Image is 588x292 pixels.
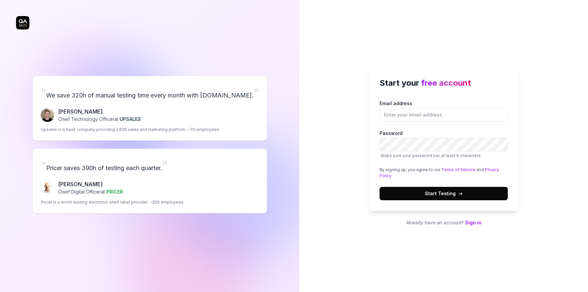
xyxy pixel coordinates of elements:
a: Sign in [465,220,481,225]
span: free account [421,78,471,88]
input: PasswordMake sure your password has at least 6 characters [380,138,508,151]
label: Password [380,130,508,159]
p: Pricer is a world leading electronic shelf label provider. ~200 employees. [41,199,184,205]
a: Terms of Service [441,167,475,172]
p: Upsales is a SaaS company providing a B2B sales and marketing platform. ~70 employees. [41,127,220,133]
p: [PERSON_NAME] [58,180,123,188]
a: Privacy Policy [380,167,499,178]
p: [PERSON_NAME] [58,107,141,116]
p: Chief Technology Officer at [58,116,141,123]
span: ” [254,86,259,100]
span: “ [41,158,46,173]
a: “Pricer saves 390h of testing each quarter.”Chris Chalkitis[PERSON_NAME]Chief Digital Officerat P... [33,149,267,213]
p: Already have an account? [369,219,519,226]
p: Chief Digital Officer at [58,188,123,195]
a: “We save 320h of manual testing time every month with [DOMAIN_NAME].”Fredrik Seidl[PERSON_NAME]Ch... [33,76,267,141]
span: UPSALES [120,116,141,122]
img: Chris Chalkitis [41,181,54,195]
div: By signing up, you agree to our and [380,167,508,179]
span: Make sure your password has at least 6 characters [381,153,481,158]
span: ” [162,158,167,173]
span: → [458,190,462,197]
span: PRICER [106,189,123,195]
input: Email address [380,108,508,122]
p: We save 320h of manual testing time every month with [DOMAIN_NAME]. [41,84,259,102]
label: Email address [380,100,508,122]
span: “ [41,86,46,100]
button: Start Testing→ [380,187,508,200]
p: Pricer saves 390h of testing each quarter. [41,157,259,175]
span: Start Testing [425,190,462,197]
h2: Start your [380,77,508,89]
img: Fredrik Seidl [41,108,54,122]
